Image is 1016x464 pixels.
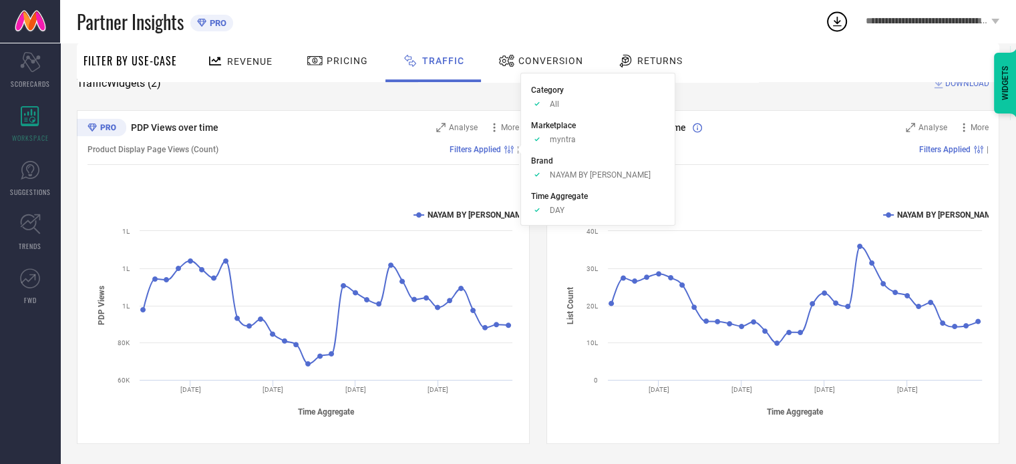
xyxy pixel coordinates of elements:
span: All [550,99,559,109]
span: PRO [206,18,226,28]
span: Product Display Page Views (Count) [88,145,218,154]
span: Brand [531,156,553,166]
tspan: Time Aggregate [767,407,824,417]
span: WORKSPACE [12,133,49,143]
text: 1L [122,302,130,310]
span: NAYAM BY [PERSON_NAME] [550,170,651,180]
span: | [987,145,989,154]
text: 40L [586,228,599,235]
text: 60K [118,377,130,384]
svg: Zoom [436,123,446,132]
span: Filters Applied [919,145,971,154]
text: 10L [586,339,599,346]
span: PDP Views over time [131,122,218,133]
span: Traffic [422,55,464,66]
span: Analyse [918,123,947,132]
span: Filter By Use-Case [83,53,177,69]
span: DOWNLOAD [945,77,989,90]
text: [DATE] [649,386,669,393]
span: Pricing [327,55,368,66]
span: Conversion [518,55,583,66]
tspan: List Count [566,286,575,324]
div: Premium [77,119,126,139]
text: [DATE] [345,386,366,393]
text: NAYAM BY [PERSON_NAME] [428,210,529,220]
span: Returns [637,55,683,66]
span: Traffic Widgets ( 2 ) [77,77,161,90]
span: FWD [24,295,37,305]
span: SUGGESTIONS [10,187,51,197]
text: 30L [586,265,599,272]
span: Filters Applied [450,145,501,154]
text: 1L [122,265,130,272]
text: 1L [122,228,130,235]
span: More [501,123,519,132]
span: Partner Insights [77,8,184,35]
text: [DATE] [731,386,752,393]
text: [DATE] [897,386,918,393]
text: [DATE] [428,386,448,393]
tspan: PDP Views [97,286,106,325]
div: Open download list [825,9,849,33]
span: SCORECARDS [11,79,50,89]
span: Time Aggregate [531,192,588,201]
text: 20L [586,302,599,310]
span: Revenue [227,56,273,67]
text: 80K [118,339,130,346]
span: More [971,123,989,132]
span: myntra [550,135,576,144]
tspan: Time Aggregate [298,407,355,417]
span: TRENDS [19,241,41,251]
text: [DATE] [180,386,201,393]
span: Marketplace [531,121,576,130]
svg: Zoom [906,123,915,132]
text: [DATE] [263,386,283,393]
span: Category [531,85,564,95]
span: Analyse [449,123,478,132]
span: DAY [550,206,564,215]
text: NAYAM BY [PERSON_NAME] [897,210,999,220]
text: [DATE] [814,386,835,393]
text: 0 [594,377,598,384]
